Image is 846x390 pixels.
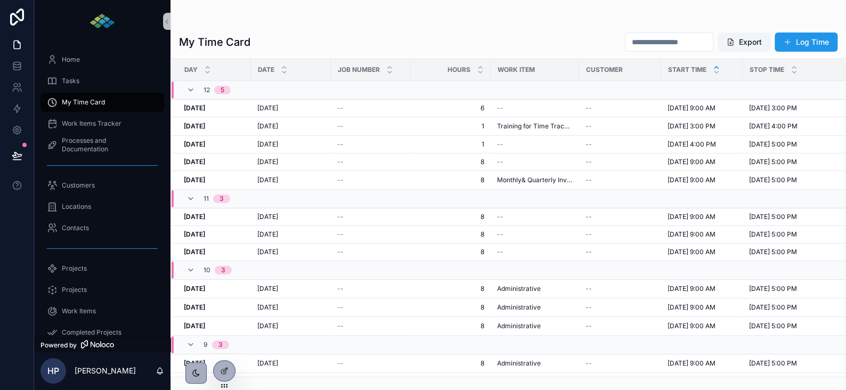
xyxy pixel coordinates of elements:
[337,104,344,112] span: --
[497,322,573,330] a: Administrative
[40,71,164,91] a: Tasks
[184,322,205,330] strong: [DATE]
[40,218,164,238] a: Contacts
[585,140,655,149] a: --
[417,303,484,312] a: 8
[337,230,344,239] span: --
[497,158,503,166] span: --
[749,104,797,112] span: [DATE] 3:00 PM
[257,322,278,330] span: [DATE]
[749,359,797,368] span: [DATE] 5:00 PM
[497,213,573,221] a: --
[585,285,592,293] span: --
[497,140,573,149] a: --
[668,140,736,149] a: [DATE] 4:00 PM
[585,176,655,184] a: --
[337,285,344,293] span: --
[337,248,404,256] a: --
[62,202,91,211] span: Locations
[257,359,278,368] span: [DATE]
[585,322,655,330] a: --
[337,213,344,221] span: --
[337,303,404,312] a: --
[257,359,324,368] a: [DATE]
[204,86,210,94] span: 12
[668,213,715,221] span: [DATE] 9:00 AM
[668,303,736,312] a: [DATE] 9:00 AM
[668,230,715,239] span: [DATE] 9:00 AM
[40,176,164,195] a: Customers
[585,248,655,256] a: --
[417,158,484,166] a: 8
[668,66,706,74] span: Start Time
[184,104,205,112] strong: [DATE]
[257,104,324,112] a: [DATE]
[668,285,736,293] a: [DATE] 9:00 AM
[40,259,164,278] a: Projects
[417,230,484,239] a: 8
[417,248,484,256] a: 8
[775,32,837,52] a: Log Time
[750,66,784,74] span: Stop Time
[337,176,344,184] span: --
[417,322,484,330] span: 8
[337,359,344,368] span: --
[497,359,541,368] a: Administrative
[417,213,484,221] span: 8
[417,104,484,112] a: 6
[668,303,715,312] span: [DATE] 9:00 AM
[585,122,655,131] a: --
[668,359,736,368] a: [DATE] 9:00 AM
[417,140,484,149] span: 1
[585,230,592,239] span: --
[257,122,278,131] span: [DATE]
[497,248,573,256] a: --
[40,280,164,299] a: Projects
[62,136,153,153] span: Processes and Documentation
[184,158,205,166] strong: [DATE]
[257,158,324,166] a: [DATE]
[585,122,592,131] span: --
[497,322,541,330] a: Administrative
[668,230,736,239] a: [DATE] 9:00 AM
[184,248,205,256] strong: [DATE]
[749,158,797,166] span: [DATE] 5:00 PM
[40,197,164,216] a: Locations
[62,55,80,64] span: Home
[337,104,404,112] a: --
[585,285,655,293] a: --
[338,66,380,74] span: Job Number
[585,322,592,330] span: --
[585,158,655,166] a: --
[184,140,245,149] a: [DATE]
[585,104,655,112] a: --
[668,158,715,166] span: [DATE] 9:00 AM
[497,359,573,368] a: Administrative
[184,158,245,166] a: [DATE]
[497,230,573,239] a: --
[62,119,121,128] span: Work Items Tracker
[586,66,623,74] span: Customer
[417,285,484,293] span: 8
[218,340,223,349] div: 3
[497,213,503,221] span: --
[221,86,224,94] div: 5
[497,104,503,112] span: --
[668,359,715,368] span: [DATE] 9:00 AM
[337,285,404,293] a: --
[204,266,210,274] span: 10
[497,104,573,112] a: --
[417,176,484,184] span: 8
[184,285,245,293] a: [DATE]
[417,122,484,131] a: 1
[257,140,278,149] span: [DATE]
[184,213,245,221] a: [DATE]
[184,140,205,148] strong: [DATE]
[497,285,573,293] a: Administrative
[257,248,278,256] span: [DATE]
[257,303,278,312] span: [DATE]
[337,122,404,131] a: --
